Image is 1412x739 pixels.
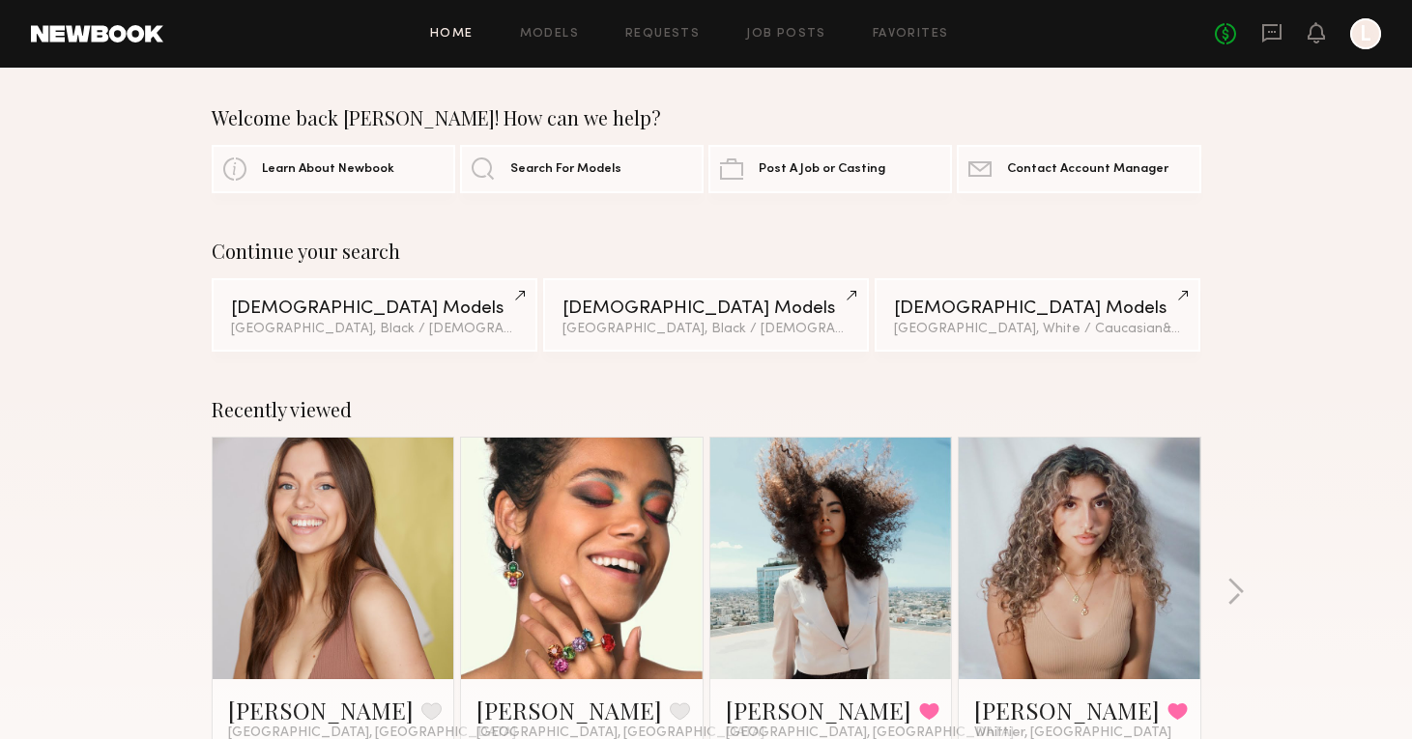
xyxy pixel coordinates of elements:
span: Contact Account Manager [1007,163,1168,176]
a: Requests [625,28,700,41]
a: [PERSON_NAME] [476,695,662,725]
div: [GEOGRAPHIC_DATA], White / Caucasian [894,323,1181,336]
div: [GEOGRAPHIC_DATA], Black / [DEMOGRAPHIC_DATA] [231,323,518,336]
a: Favorites [873,28,949,41]
a: [PERSON_NAME] [974,695,1160,725]
span: Search For Models [510,163,621,176]
a: [DEMOGRAPHIC_DATA] Models[GEOGRAPHIC_DATA], Black / [DEMOGRAPHIC_DATA] [543,278,869,352]
a: [PERSON_NAME] [726,695,911,725]
a: Home [430,28,474,41]
a: Learn About Newbook [212,145,455,193]
a: [DEMOGRAPHIC_DATA] Models[GEOGRAPHIC_DATA], Black / [DEMOGRAPHIC_DATA] [212,278,537,352]
div: [DEMOGRAPHIC_DATA] Models [894,299,1181,318]
span: Post A Job or Casting [759,163,885,176]
div: [DEMOGRAPHIC_DATA] Models [231,299,518,318]
a: Post A Job or Casting [708,145,952,193]
span: Learn About Newbook [262,163,394,176]
a: Search For Models [460,145,704,193]
a: Contact Account Manager [957,145,1200,193]
div: [GEOGRAPHIC_DATA], Black / [DEMOGRAPHIC_DATA] [562,323,850,336]
a: L [1350,18,1381,49]
a: Job Posts [746,28,826,41]
a: Models [520,28,579,41]
div: Continue your search [212,240,1201,263]
span: & 6 other filter s [1163,323,1255,335]
div: [DEMOGRAPHIC_DATA] Models [562,299,850,318]
div: Welcome back [PERSON_NAME]! How can we help? [212,106,1201,129]
a: [DEMOGRAPHIC_DATA] Models[GEOGRAPHIC_DATA], White / Caucasian&6other filters [875,278,1200,352]
a: [PERSON_NAME] [228,695,414,725]
div: Recently viewed [212,398,1201,421]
